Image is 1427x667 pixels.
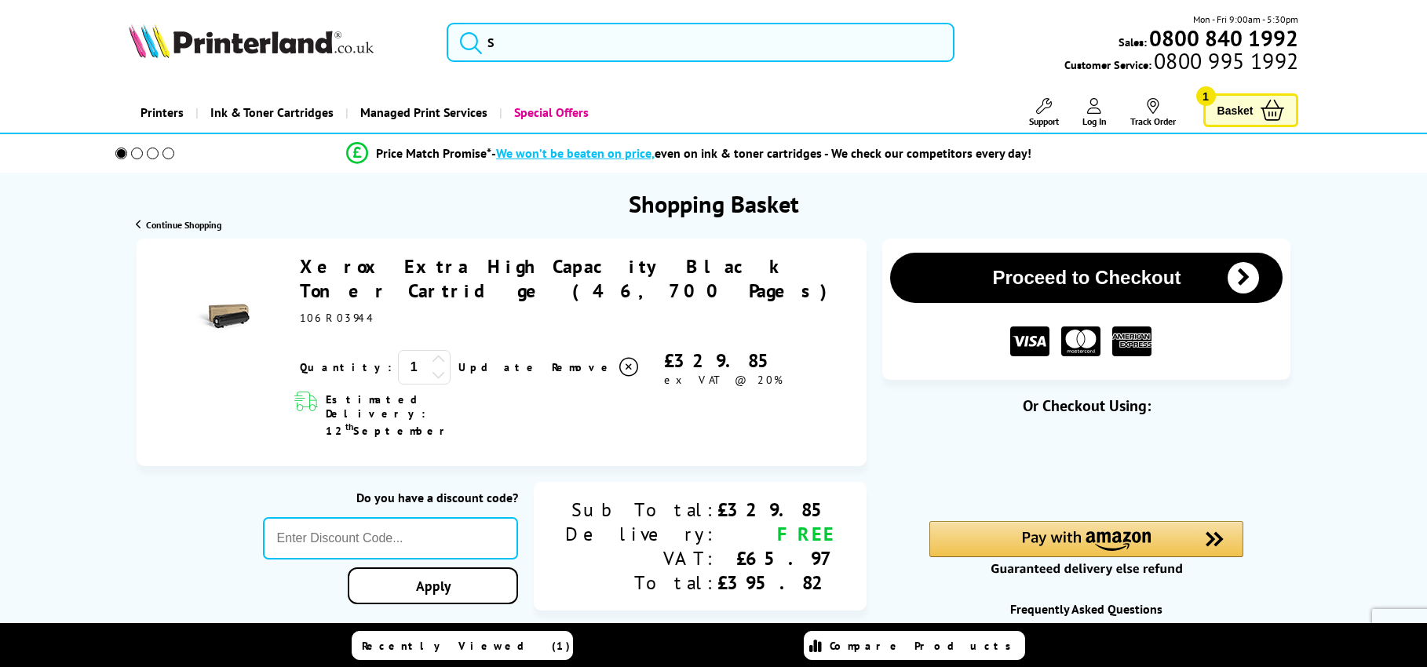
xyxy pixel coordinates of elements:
img: Xerox Extra High Capacity Black Toner Cartridge (46,700 Pages) [195,291,250,346]
span: Estimated Delivery: 12 September [326,392,520,438]
div: Amazon Pay - Use your Amazon account [929,521,1243,576]
span: Log In [1082,115,1107,127]
input: Enter Discount Code... [263,517,519,559]
a: Xerox Extra High Capacity Black Toner Cartridge (46,700 Pages) [300,254,838,303]
div: £329.85 [717,498,835,522]
a: Printers [129,93,195,133]
span: We won’t be beaten on price, [496,145,655,161]
div: Frequently Asked Questions [882,601,1290,617]
div: FREE [717,522,835,546]
a: Apply [348,567,518,604]
span: Support [1029,115,1059,127]
button: Proceed to Checkout [890,253,1283,303]
span: Customer Service: [1064,53,1298,72]
div: Total: [565,570,717,595]
a: 0800 840 1992 [1147,31,1298,46]
span: Sales: [1119,35,1147,49]
span: Remove [552,360,614,374]
b: 0800 840 1992 [1149,24,1298,53]
li: modal_Promise [93,140,1284,167]
div: Sub Total: [565,498,717,522]
span: ex VAT @ 20% [664,373,783,387]
div: VAT: [565,546,717,570]
span: Quantity: [300,360,392,374]
a: Recently Viewed (1) [352,631,573,660]
input: S [447,23,954,62]
img: Printerland Logo [129,24,374,58]
a: Update [458,360,539,374]
span: Ink & Toner Cartridges [210,93,334,133]
div: Do you have a discount code? [263,490,519,505]
a: Special Offers [499,93,600,133]
h1: Shopping Basket [629,188,799,219]
div: £329.85 [641,348,806,373]
span: Recently Viewed (1) [362,639,571,653]
span: Price Match Promise* [376,145,491,161]
img: VISA [1010,326,1049,357]
span: 106R03944 [300,311,375,325]
span: 1 [1196,86,1216,106]
a: Basket 1 [1203,93,1299,127]
a: Delete item from your basket [552,355,641,379]
span: 0800 995 1992 [1151,53,1298,68]
span: Continue Shopping [146,219,221,231]
div: Delivery: [565,522,717,546]
a: Compare Products [804,631,1025,660]
iframe: PayPal [929,441,1243,494]
span: Compare Products [830,639,1020,653]
img: MASTER CARD [1061,326,1100,357]
a: Managed Print Services [345,93,499,133]
a: Track Order [1130,98,1176,127]
div: £65.97 [717,546,835,570]
span: Basket [1217,100,1254,121]
div: £395.82 [717,570,835,595]
img: American Express [1112,326,1151,357]
a: Continue Shopping [136,219,221,231]
div: Or Checkout Using: [882,395,1290,416]
div: - even on ink & toner cartridges - We check our competitors every day! [491,145,1031,161]
a: Printerland Logo [129,24,427,61]
span: Mon - Fri 9:00am - 5:30pm [1193,12,1298,27]
sup: th [345,421,353,432]
a: Log In [1082,98,1107,127]
a: Ink & Toner Cartridges [195,93,345,133]
a: Support [1029,98,1059,127]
